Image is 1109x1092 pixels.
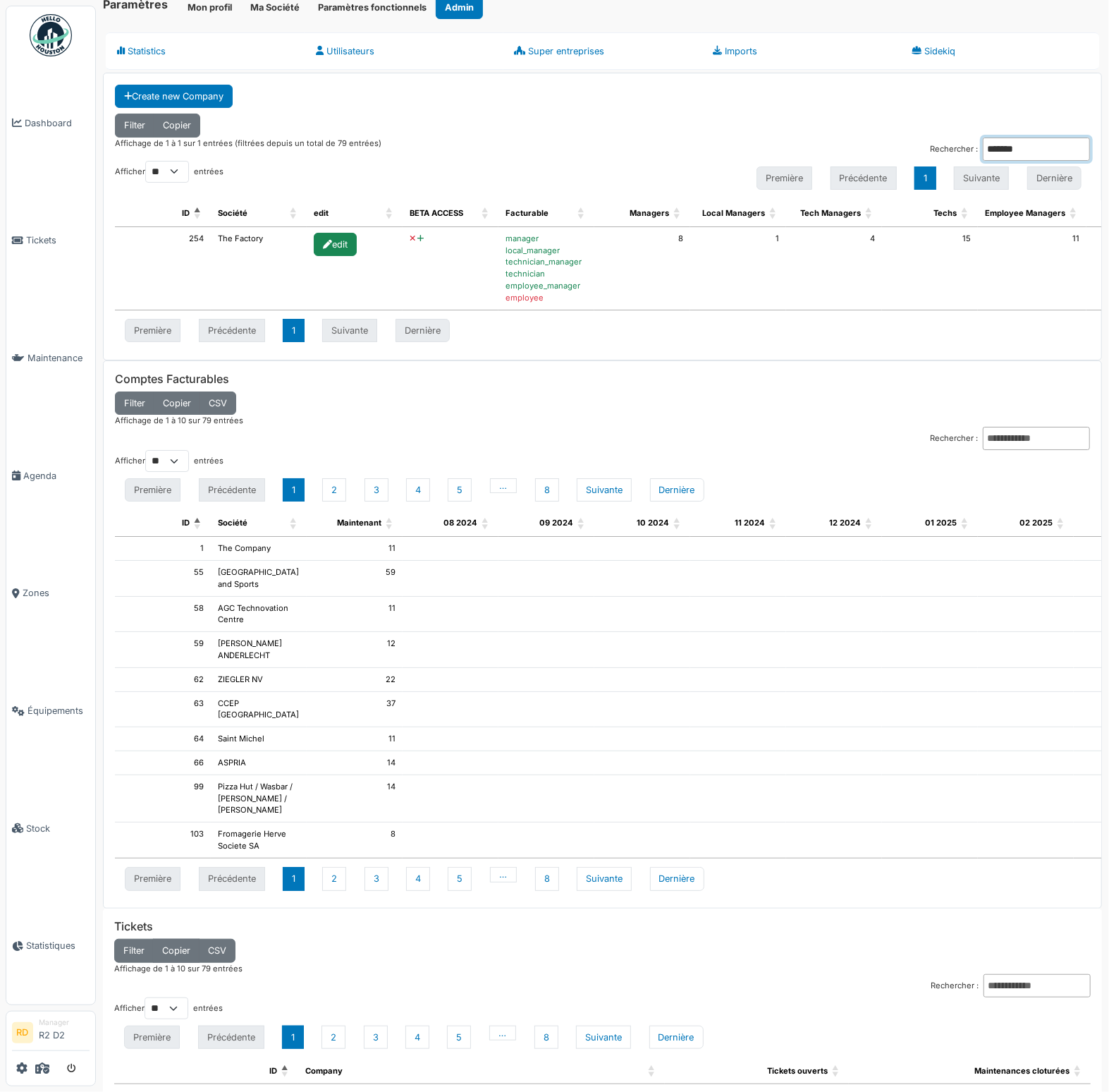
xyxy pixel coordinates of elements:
[447,1026,471,1049] button: 5
[506,245,587,257] div: local_manager
[115,537,211,561] td: 1
[930,143,978,155] label: Rechercher :
[337,518,381,528] span: Maintenant
[194,510,202,536] span: ID: Activate to invert sorting
[6,652,95,770] a: Équipements
[307,727,403,751] td: 11
[194,200,202,226] span: ID: Activate to invert sorting
[39,1017,90,1048] li: R2 D2
[115,473,1090,506] nav: pagination
[123,945,145,956] span: Filter
[506,208,549,218] span: Facturable
[482,200,490,226] span: BETA ACCESS: Activate to sort
[208,945,226,956] span: CSV
[637,518,669,528] span: 10 2024
[145,450,189,472] select: Afficherentrées
[114,963,1091,975] div: Affichage de 1 à 10 sur 79 entrées
[364,1026,388,1049] button: 3
[211,727,307,751] td: Saint Michel
[933,208,957,218] span: translation missing: fr.user.techs
[211,537,307,561] td: The Company
[200,392,236,415] button: CSV
[490,478,517,493] button: …
[163,398,191,408] span: Copier
[769,200,778,226] span: Local Managers: Activate to sort
[489,1026,517,1041] button: …
[985,208,1065,218] span: translation missing: fr.user.employee_managers
[115,823,211,859] td: 103
[162,945,190,956] span: Copier
[218,208,247,218] span: Société
[154,114,200,137] button: Copier
[115,668,211,692] td: 62
[577,867,632,890] button: Next
[27,351,90,365] span: Maintenance
[386,510,394,536] span: Maintenant: Activate to sort
[865,200,874,226] span: Tech Managers: Activate to sort
[154,392,200,415] button: Copier
[6,770,95,887] a: Stock
[12,1017,90,1051] a: RD ManagerR2 D2
[594,227,690,310] td: 8
[535,867,559,890] button: 8
[503,32,702,70] a: Super entreprises
[925,518,957,528] span: 01 2025
[314,208,329,218] span: edit
[153,939,200,962] button: Copier
[115,863,1090,895] nav: pagination
[786,227,882,310] td: 4
[182,518,190,528] span: ID
[115,138,381,161] div: Affichage de 1 à 1 sur 1 entrées (filtrées depuis un total de 79 entrées)
[314,233,357,256] div: edit
[882,227,978,310] td: 15
[6,535,95,653] a: Zones
[124,398,145,408] span: Filter
[114,997,223,1019] label: Afficher entrées
[577,200,586,226] span: Facturable: Activate to sort
[307,537,403,561] td: 11
[865,510,874,536] span: 12 2024: Activate to sort
[539,518,573,528] span: 09 2024
[650,478,704,502] button: Last
[115,114,154,137] button: Filter
[115,315,1090,347] nav: pagination
[26,233,90,247] span: Tickets
[1057,510,1065,536] span: 02 2025: Activate to sort
[182,208,190,218] span: ID
[307,692,403,728] td: 37
[648,1058,656,1084] span: Company: Activate to sort
[114,939,154,962] button: Filter
[1074,1058,1082,1084] span: Maintenances cloturées: Activate to sort
[25,116,90,130] span: Dashboard
[506,233,587,245] div: manager
[145,161,189,183] select: Afficherentrées
[577,478,632,502] button: Next
[218,518,247,528] span: Société
[211,227,307,310] td: The Factory
[1019,518,1053,528] span: 02 2025
[26,939,90,952] span: Statistiques
[283,319,305,342] button: 1
[630,208,669,218] span: translation missing: fr.user.managers
[690,227,786,310] td: 1
[314,238,360,248] a: edit
[115,632,211,668] td: 59
[115,85,233,108] a: Create new Company
[931,980,979,992] label: Rechercher :
[305,1066,343,1076] span: Company
[649,1026,704,1049] button: Last
[6,417,95,535] a: Agenda
[576,1026,631,1049] button: Next
[12,1022,33,1043] li: RD
[6,299,95,417] a: Maintenance
[322,478,346,502] button: 2
[115,597,211,633] td: 58
[406,867,430,890] button: 4
[506,256,587,268] div: technician_manager
[650,867,704,890] button: Last
[211,632,307,668] td: [PERSON_NAME] ANDERLECHT
[322,867,346,890] button: 2
[114,1021,1091,1053] nav: pagination
[163,120,191,131] span: Copier
[506,280,587,292] div: employee_manager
